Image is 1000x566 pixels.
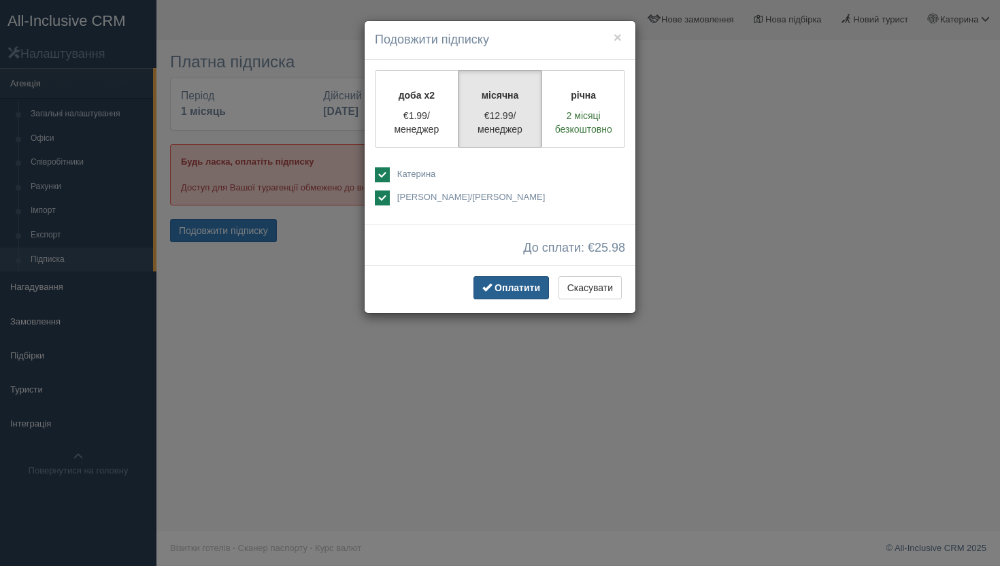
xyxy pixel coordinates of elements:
[550,88,616,102] p: річна
[467,109,533,136] p: €12.99/менеджер
[595,241,625,254] span: 25.98
[384,88,450,102] p: доба x2
[550,109,616,136] p: 2 місяці безкоштовно
[495,282,540,293] span: Оплатити
[559,276,622,299] button: Скасувати
[375,31,625,49] h4: Подовжити підписку
[523,242,625,255] span: До сплати: €
[473,276,549,299] button: Оплатити
[384,109,450,136] p: €1.99/менеджер
[467,88,533,102] p: місячна
[614,30,622,44] button: ×
[397,192,545,202] span: [PERSON_NAME]/[PERSON_NAME]
[397,169,435,179] span: Катерина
